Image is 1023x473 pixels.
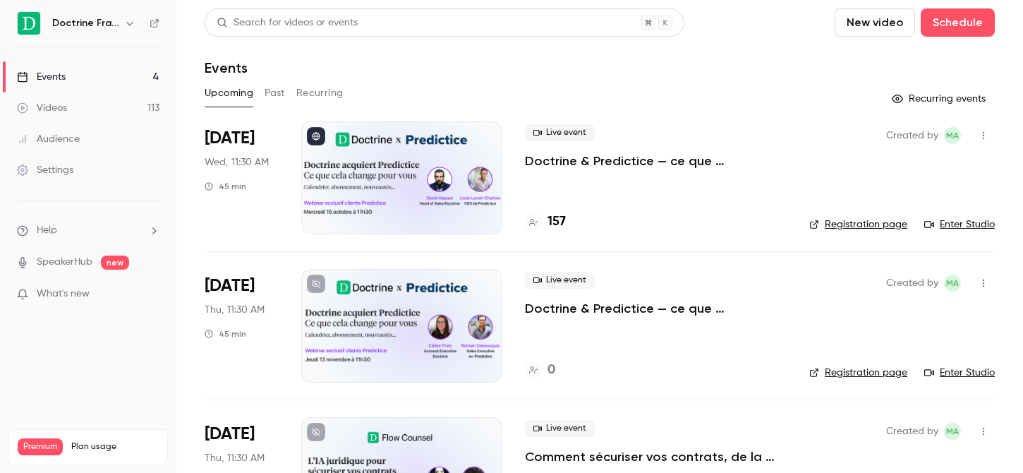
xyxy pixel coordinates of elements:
[18,438,63,455] span: Premium
[921,8,995,37] button: Schedule
[946,275,959,292] span: MA
[18,12,40,35] img: Doctrine France
[205,303,265,317] span: Thu, 11:30 AM
[17,70,66,84] div: Events
[71,441,159,453] span: Plan usage
[944,127,961,144] span: Marie Agard
[205,275,255,297] span: [DATE]
[525,212,566,232] a: 157
[205,121,279,234] div: Oct 15 Wed, 11:30 AM (Europe/Paris)
[37,255,92,270] a: SpeakerHub
[205,155,269,169] span: Wed, 11:30 AM
[17,223,159,238] li: help-dropdown-opener
[547,212,566,232] h4: 157
[809,366,907,380] a: Registration page
[205,127,255,150] span: [DATE]
[205,181,246,192] div: 45 min
[525,420,595,437] span: Live event
[205,59,248,76] h1: Events
[205,269,279,382] div: Nov 13 Thu, 11:30 AM (Europe/Paris)
[205,423,255,445] span: [DATE]
[944,423,961,440] span: Marie Agard
[946,423,959,440] span: MA
[946,127,959,144] span: MA
[809,217,907,232] a: Registration page
[835,8,915,37] button: New video
[525,361,555,380] a: 0
[944,275,961,292] span: Marie Agard
[525,300,787,317] a: Doctrine & Predictice — ce que l’acquisition change pour vous - Session 2
[265,82,285,104] button: Past
[205,451,265,465] span: Thu, 11:30 AM
[52,16,119,30] h6: Doctrine France
[525,124,595,141] span: Live event
[525,152,787,169] a: Doctrine & Predictice — ce que l’acquisition change pour vous - Session 1
[525,272,595,289] span: Live event
[143,288,159,301] iframe: Noticeable Trigger
[886,127,938,144] span: Created by
[886,275,938,292] span: Created by
[217,16,358,30] div: Search for videos or events
[101,256,129,270] span: new
[296,82,344,104] button: Recurring
[924,366,995,380] a: Enter Studio
[37,223,57,238] span: Help
[525,448,787,465] a: Comment sécuriser vos contrats, de la rédaction à la validation.
[17,163,73,177] div: Settings
[924,217,995,232] a: Enter Studio
[17,132,80,146] div: Audience
[37,287,90,301] span: What's new
[885,88,995,110] button: Recurring events
[547,361,555,380] h4: 0
[205,328,246,340] div: 45 min
[17,101,67,115] div: Videos
[886,423,938,440] span: Created by
[205,82,253,104] button: Upcoming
